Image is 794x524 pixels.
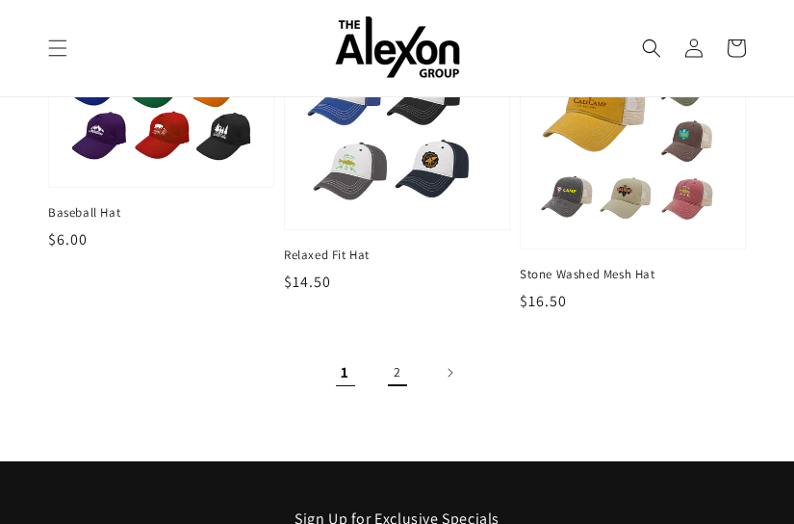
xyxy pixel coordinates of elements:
span: Stone Washed Mesh Hat [520,266,746,283]
a: Baseball Hat Baseball Hat $6.00 [48,36,274,251]
a: Next page [428,352,471,394]
summary: Menu [37,27,79,69]
img: The Alexon Group [335,17,460,80]
a: Stone Washed Mesh Hat Stone Washed Mesh Hat $16.50 [520,36,746,313]
span: $6.00 [48,229,88,249]
span: Relaxed Fit Hat [284,247,510,264]
span: Page 1 [324,352,367,394]
summary: Search [630,27,673,69]
img: Stone Washed Mesh Hat [540,56,726,229]
span: $14.50 [284,272,331,292]
img: Relaxed Fit Hat [304,56,490,211]
a: Relaxed Fit Hat Relaxed Fit Hat $14.50 [284,36,510,295]
span: Baseball Hat [48,204,274,222]
span: $16.50 [520,291,567,311]
nav: Pagination [48,352,746,394]
a: Page 2 [376,352,419,394]
img: Baseball Hat [68,56,254,168]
